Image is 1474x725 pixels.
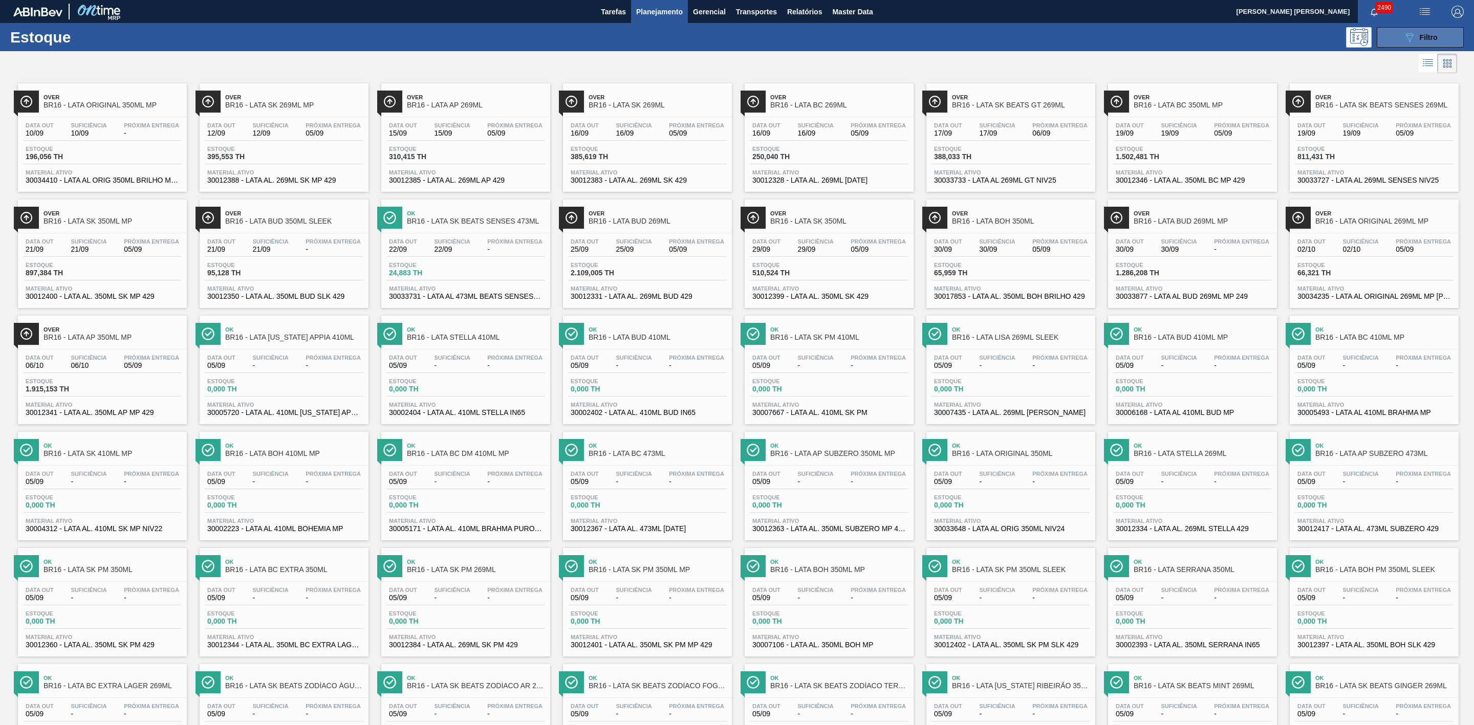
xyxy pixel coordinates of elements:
[389,122,417,128] span: Data out
[952,101,1090,109] span: BR16 - LATA SK BEATS GT 269ML
[13,7,62,16] img: TNhmsLtSVTkK8tSr43FrP2fwEKptu5GPRR3wAAAABJRU5ErkJggg==
[1297,146,1369,152] span: Estoque
[737,192,919,308] a: ÍconeOverBR16 - LATA SK 350MLData out29/09Suficiência29/09Próxima Entrega05/09Estoque510,524 THMa...
[225,101,363,109] span: BR16 - LATA SK 269ML MP
[1451,6,1464,18] img: Logout
[374,308,555,424] a: ÍconeOkBR16 - LATA STELLA 410MLData out05/09Suficiência-Próxima Entrega-Estoque0,000 THMaterial a...
[934,122,962,128] span: Data out
[252,362,288,369] span: -
[487,246,543,253] span: -
[770,101,908,109] span: BR16 - LATA BC 269ML
[1161,129,1197,137] span: 19/09
[952,217,1090,225] span: BR16 - LATA BOH 350ML
[737,76,919,192] a: ÍconeOverBR16 - LATA BC 269MLData out16/09Suficiência16/09Próxima Entrega05/09Estoque250,040 THMa...
[787,6,822,18] span: Relatórios
[383,327,396,340] img: Ícone
[434,238,470,245] span: Suficiência
[1315,217,1454,225] span: BR16 - LATA ORIGINAL 269ML MP
[851,238,906,245] span: Próxima Entrega
[252,129,288,137] span: 12/09
[26,262,97,268] span: Estoque
[44,334,182,341] span: BR16 - LATA AP 350ML MP
[565,211,578,224] img: Ícone
[1116,262,1187,268] span: Estoque
[589,326,727,333] span: Ok
[1396,238,1451,245] span: Próxima Entrega
[851,355,906,361] span: Próxima Entrega
[207,129,235,137] span: 12/09
[1358,5,1391,19] button: Notificações
[1315,94,1454,100] span: Over
[1342,122,1378,128] span: Suficiência
[928,95,941,108] img: Ícone
[225,210,363,216] span: Over
[747,327,760,340] img: Ícone
[1032,246,1088,253] span: 05/09
[770,326,908,333] span: Ok
[389,153,461,161] span: 310,415 TH
[434,246,470,253] span: 22/09
[207,269,279,277] span: 95,128 TH
[1297,355,1326,361] span: Data out
[207,262,279,268] span: Estoque
[571,169,724,175] span: Material ativo
[207,146,279,152] span: Estoque
[124,362,179,369] span: 05/09
[979,129,1015,137] span: 17/09
[44,94,182,100] span: Over
[389,177,543,184] span: 30012385 - LATA AL. 269ML AP 429
[192,308,374,424] a: ÍconeOkBR16 - LATA [US_STATE] APPIA 410MLData out05/09Suficiência-Próxima Entrega-Estoque0,000 TH...
[1297,246,1326,253] span: 02/10
[10,192,192,308] a: ÍconeOverBR16 - LATA SK 350ML MPData out21/09Suficiência21/09Próxima Entrega05/09Estoque897,384 T...
[589,94,727,100] span: Over
[26,238,54,245] span: Data out
[1110,211,1123,224] img: Ícone
[407,101,545,109] span: BR16 - LATA AP 269ML
[383,211,396,224] img: Ícone
[752,269,824,277] span: 510,524 TH
[979,355,1015,361] span: Suficiência
[306,238,361,245] span: Próxima Entrega
[669,246,724,253] span: 05/09
[770,217,908,225] span: BR16 - LATA SK 350ML
[26,177,179,184] span: 30034410 - LATA AL ORIG 350ML BRILHO MULTIPACK
[389,238,417,245] span: Data out
[797,246,833,253] span: 29/09
[851,246,906,253] span: 05/09
[565,95,578,108] img: Ícone
[752,153,824,161] span: 250,040 TH
[306,129,361,137] span: 05/09
[26,293,179,300] span: 30012400 - LATA AL. 350ML SK MP 429
[747,211,760,224] img: Ícone
[752,146,824,152] span: Estoque
[1342,246,1378,253] span: 02/10
[1282,76,1464,192] a: ÍconeOverBR16 - LATA SK BEATS SENSES 269MLData out19/09Suficiência19/09Próxima Entrega05/09Estoqu...
[1161,238,1197,245] span: Suficiência
[434,355,470,361] span: Suficiência
[71,122,106,128] span: Suficiência
[207,285,361,292] span: Material ativo
[1110,95,1123,108] img: Ícone
[832,6,873,18] span: Master Data
[934,169,1088,175] span: Material ativo
[616,238,652,245] span: Suficiência
[1161,355,1197,361] span: Suficiência
[26,269,97,277] span: 897,384 TH
[306,355,361,361] span: Próxima Entrega
[589,334,727,341] span: BR16 - LATA BUD 410ML
[10,308,192,424] a: ÍconeOverBR16 - LATA AP 350ML MPData out06/10Suficiência06/10Próxima Entrega05/09Estoque1.915,153...
[26,169,179,175] span: Material ativo
[407,217,545,225] span: BR16 - LATA SK BEATS SENSES 473ML
[487,129,543,137] span: 05/09
[669,355,724,361] span: Próxima Entrega
[571,153,642,161] span: 385,619 TH
[487,355,543,361] span: Próxima Entrega
[952,210,1090,216] span: Over
[555,308,737,424] a: ÍconeOkBR16 - LATA BUD 410MLData out05/09Suficiência-Próxima Entrega-Estoque0,000 THMaterial ativ...
[1100,308,1282,424] a: ÍconeOkBR16 - LATA BUD 410ML MPData out05/09Suficiência-Próxima Entrega-Estoque0,000 THMaterial a...
[71,238,106,245] span: Suficiência
[797,129,833,137] span: 16/09
[752,129,781,137] span: 16/09
[601,6,626,18] span: Tarefas
[1396,129,1451,137] span: 05/09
